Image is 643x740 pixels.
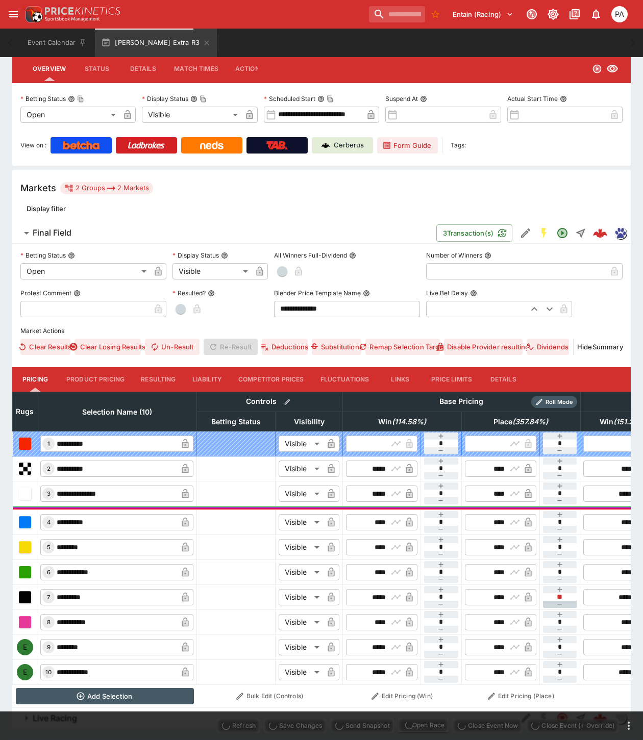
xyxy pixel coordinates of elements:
[283,416,336,428] span: Visibility
[172,251,219,260] p: Display Status
[279,436,323,452] div: Visible
[145,339,200,355] span: Un-Result
[45,544,53,551] span: 5
[20,137,46,154] label: View on :
[45,440,52,447] span: 1
[312,367,378,392] button: Fluctuations
[266,141,288,149] img: TabNZ
[516,709,535,727] button: Edit Detail
[541,398,577,406] span: Roll Mode
[20,289,71,297] p: Protest Comment
[274,251,347,260] p: All Winners Full-Dividend
[312,137,373,154] a: Cerberus
[565,5,584,23] button: Documentation
[17,664,33,680] div: E
[317,95,325,103] button: Scheduled StartCopy To Clipboard
[172,289,206,297] p: Resulted?
[200,141,223,149] img: Neds
[45,17,100,21] img: Sportsbook Management
[204,339,257,355] span: Re-Result
[77,95,84,103] button: Copy To Clipboard
[535,709,553,727] button: SGM Disabled
[482,416,559,428] span: excl. Emergencies (300.30%)
[45,569,53,576] span: 6
[279,514,323,530] div: Visible
[279,461,323,477] div: Visible
[24,57,74,81] button: Overview
[611,6,628,22] div: Peter Addley
[523,5,541,23] button: Connected to PK
[45,465,53,472] span: 2
[334,140,364,150] p: Cerberus
[435,395,487,408] div: Base Pricing
[200,416,272,428] span: Betting Status
[312,339,361,355] button: Substitutions
[369,6,425,22] input: search
[45,519,53,526] span: 4
[279,614,323,630] div: Visible
[20,182,56,194] h5: Markets
[166,57,227,81] button: Match Times
[74,57,120,81] button: Status
[190,95,197,103] button: Display StatusCopy To Clipboard
[480,367,526,392] button: Details
[45,490,53,497] span: 3
[142,94,188,103] p: Display Status
[12,223,436,243] button: Final Field
[12,367,58,392] button: Pricing
[45,644,53,651] span: 9
[560,95,567,103] button: Actual Start Time
[590,708,610,728] a: c2666a49-75fb-44ea-b322-b71626449ed7
[572,224,590,242] button: Straight
[444,339,523,355] button: Disable Provider resulting
[20,107,119,123] div: Open
[279,486,323,502] div: Visible
[20,339,70,355] button: Clear Results
[279,589,323,605] div: Visible
[385,94,418,103] p: Suspend At
[22,4,43,24] img: PriceKinetics Logo
[556,227,568,239] svg: Open
[512,416,548,428] em: ( 357.84 %)
[321,141,330,149] img: Cerberus
[593,226,607,240] div: 7fe0ea6a-54c9-4f90-b513-d1cd56a97805
[184,367,230,392] button: Liability
[527,339,569,355] button: Dividends
[426,251,482,260] p: Number of Winners
[423,367,480,392] button: Price Limits
[377,137,438,154] a: Form Guide
[20,200,72,217] button: Display filter
[142,107,241,123] div: Visible
[451,137,466,154] label: Tags:
[608,3,631,25] button: Peter Addley
[264,94,315,103] p: Scheduled Start
[544,5,562,23] button: Toggle light/dark mode
[20,251,66,260] p: Betting Status
[75,339,141,355] button: Clear Losing Results
[572,709,590,727] button: Straight
[20,323,623,339] label: Market Actions
[13,392,37,431] th: Rugs
[615,227,626,239] img: grnz
[279,539,323,555] div: Visible
[172,263,252,279] div: Visible
[45,619,53,626] span: 8
[12,708,516,728] button: Live Racing
[465,688,578,704] button: Edit Pricing (Place)
[484,252,491,259] button: Number of Winners
[427,6,443,22] button: No Bookmarks
[200,688,340,704] button: Bulk Edit (Controls)
[133,367,184,392] button: Resulting
[516,224,535,242] button: Edit Detail
[4,5,22,23] button: open drawer
[592,64,602,74] svg: Open
[208,290,215,297] button: Resulted?
[349,252,356,259] button: All Winners Full-Dividend
[507,94,558,103] p: Actual Start Time
[58,367,133,392] button: Product Pricing
[363,290,370,297] button: Blender Price Template Name
[367,416,437,428] span: excl. Emergencies (99.98%)
[606,63,619,75] svg: Visible
[436,224,512,242] button: 3Transaction(s)
[43,669,54,676] span: 10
